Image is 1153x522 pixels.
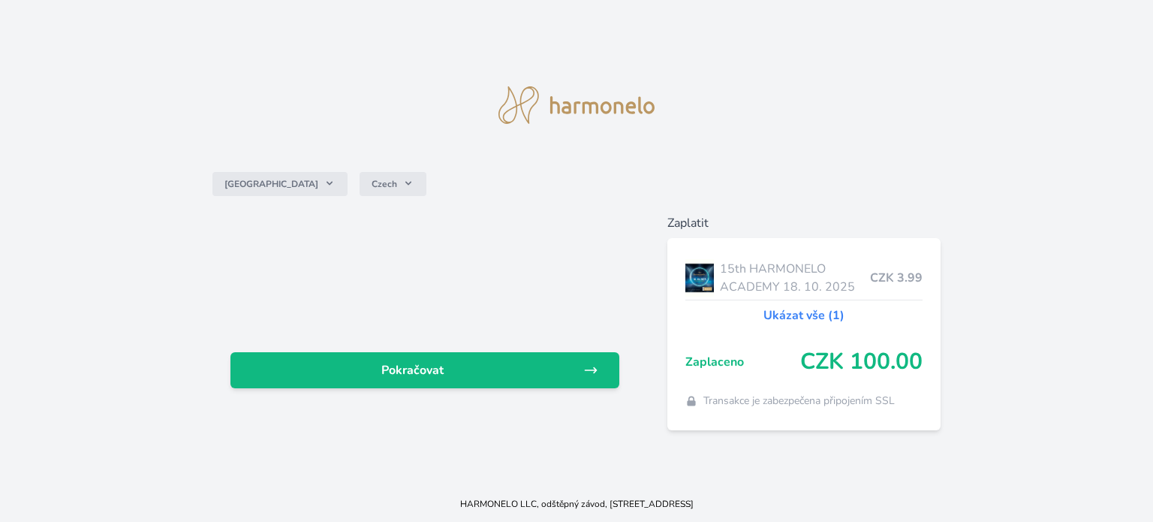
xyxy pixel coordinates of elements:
span: [GEOGRAPHIC_DATA] [224,178,318,190]
img: logo.svg [498,86,655,124]
span: Czech [372,178,397,190]
a: Ukázat vše (1) [763,306,844,324]
span: CZK 100.00 [800,349,923,376]
img: AKADEMIE_2025_virtual_1080x1080_ticket-lo.jpg [685,259,714,297]
span: Zaplaceno [685,353,800,371]
span: CZK 3.99 [870,269,923,287]
button: Czech [360,172,426,196]
span: 15th HARMONELO ACADEMY 18. 10. 2025 [720,260,870,296]
h6: Zaplatit [667,214,941,232]
a: Pokračovat [230,352,619,388]
span: Transakce je zabezpečena připojením SSL [703,394,895,409]
button: [GEOGRAPHIC_DATA] [212,172,348,196]
span: Pokračovat [242,361,583,379]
